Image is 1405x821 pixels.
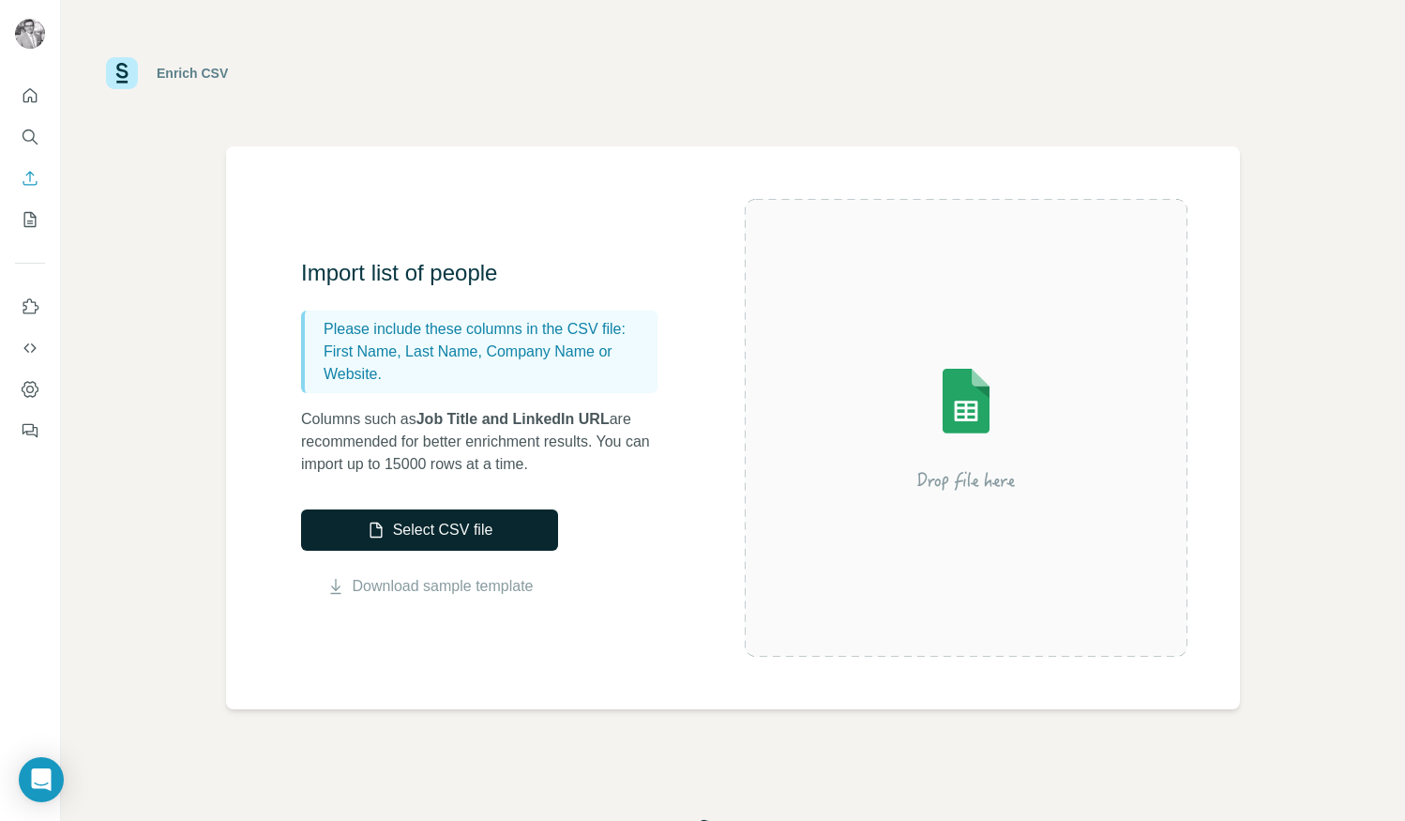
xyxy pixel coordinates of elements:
button: My lists [15,203,45,236]
h3: Import list of people [301,258,676,288]
button: Quick start [15,79,45,113]
div: Enrich CSV [157,64,228,83]
button: Dashboard [15,372,45,406]
img: Avatar [15,19,45,49]
button: Download sample template [301,575,558,598]
img: Surfe Illustration - Drop file here or select below [797,315,1135,540]
button: Enrich CSV [15,161,45,195]
a: Download sample template [353,575,534,598]
p: Columns such as are recommended for better enrichment results. You can import up to 15000 rows at... [301,408,676,476]
button: Use Surfe API [15,331,45,365]
img: Surfe Logo [106,57,138,89]
div: Open Intercom Messenger [19,757,64,802]
p: First Name, Last Name, Company Name or Website. [324,341,650,386]
span: Job Title and LinkedIn URL [416,411,610,427]
p: Please include these columns in the CSV file: [324,318,650,341]
button: Use Surfe on LinkedIn [15,290,45,324]
button: Feedback [15,414,45,448]
button: Select CSV file [301,509,558,551]
button: Search [15,120,45,154]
